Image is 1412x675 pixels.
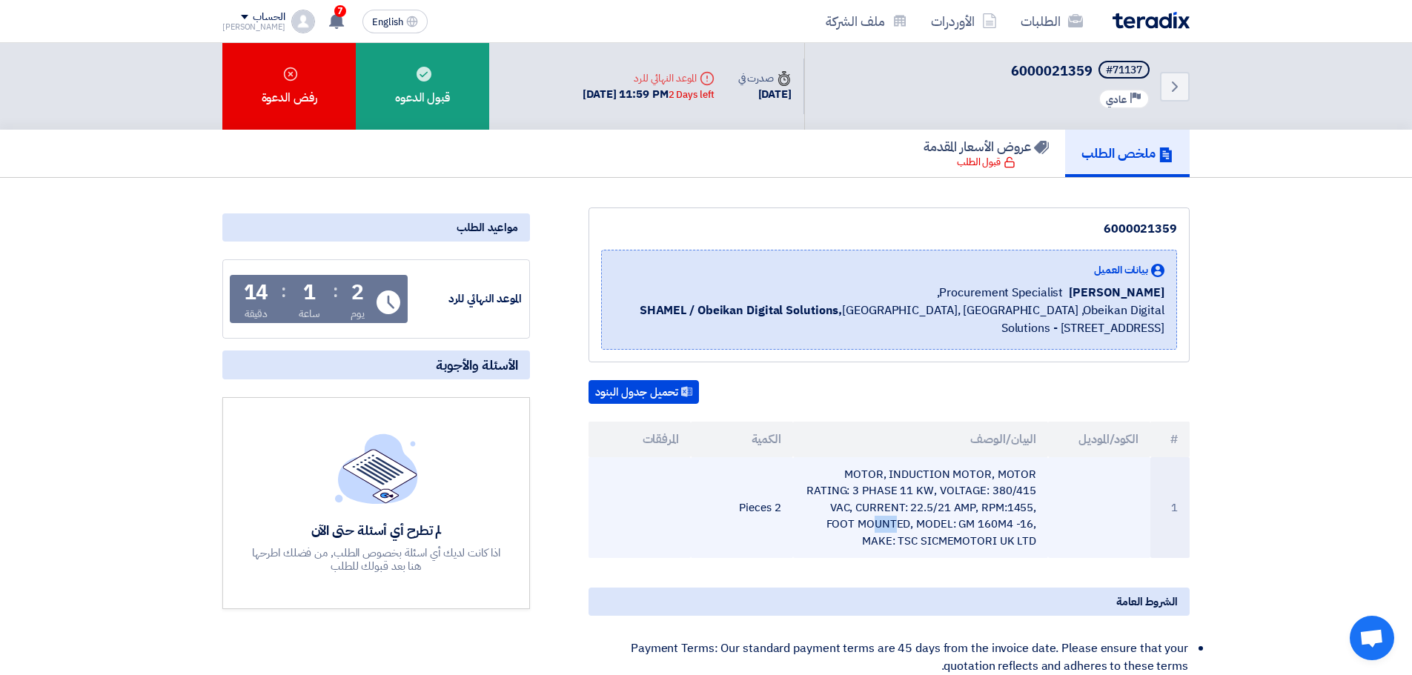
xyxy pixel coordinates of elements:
span: [GEOGRAPHIC_DATA], [GEOGRAPHIC_DATA] ,Obeikan Digital Solutions - [STREET_ADDRESS] [614,302,1164,337]
div: 2 Days left [669,87,715,102]
div: ساعة [299,306,320,322]
td: MOTOR, INDUCTION MOTOR, MOTOR RATING: 3 PHASE 11 KW, VOLTAGE: 380/415 VAC, CURRENT: 22.5/21 AMP, ... [793,457,1049,559]
span: بيانات العميل [1094,262,1148,278]
img: empty_state_list.svg [335,433,418,503]
th: البيان/الوصف [793,422,1049,457]
span: الأسئلة والأجوبة [436,356,518,373]
div: الموعد النهائي للرد [583,70,714,86]
div: [DATE] [738,86,792,103]
img: Teradix logo [1113,12,1190,29]
div: : [333,278,338,305]
th: الكمية [691,422,793,457]
b: SHAMEL / Obeikan Digital Solutions, [640,302,843,319]
div: مواعيد الطلب [222,213,530,242]
img: profile_test.png [291,10,315,33]
th: الكود/الموديل [1048,422,1150,457]
div: اذا كانت لديك أي اسئلة بخصوص الطلب, من فضلك اطرحها هنا بعد قبولك للطلب [251,546,503,573]
span: عادي [1106,93,1127,107]
div: دقيقة [245,306,268,322]
div: 6000021359 [601,220,1177,238]
td: 1 [1150,457,1190,559]
a: ملخص الطلب [1065,130,1190,177]
div: الموعد النهائي للرد [411,290,522,307]
div: [PERSON_NAME] [222,23,285,31]
a: الطلبات [1009,4,1095,39]
div: قبول الدعوه [356,43,489,130]
div: [DATE] 11:59 PM [583,86,714,103]
td: 2 Pieces [691,457,793,559]
th: # [1150,422,1190,457]
button: تحميل جدول البنود [589,380,699,404]
div: رفض الدعوة [222,43,356,130]
h5: ملخص الطلب [1081,144,1173,162]
a: Open chat [1350,616,1394,660]
a: عروض الأسعار المقدمة قبول الطلب [907,130,1065,177]
a: ملف الشركة [814,4,919,39]
th: المرفقات [589,422,691,457]
a: الأوردرات [919,4,1009,39]
div: صدرت في [738,70,792,86]
div: يوم [351,306,365,322]
div: قبول الطلب [957,155,1015,170]
span: Procurement Specialist, [937,284,1064,302]
span: الشروط العامة [1116,593,1178,610]
div: 14 [244,282,269,303]
div: الحساب [253,11,285,24]
span: [PERSON_NAME] [1069,284,1164,302]
span: English [372,17,403,27]
span: 7 [334,5,346,17]
div: 1 [303,282,316,303]
button: English [362,10,428,33]
div: 2 [351,282,364,303]
div: : [281,278,286,305]
h5: عروض الأسعار المقدمة [924,138,1049,155]
div: #71137 [1106,65,1142,76]
div: لم تطرح أي أسئلة حتى الآن [251,522,503,539]
h5: 6000021359 [1011,61,1153,82]
span: 6000021359 [1011,61,1093,81]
